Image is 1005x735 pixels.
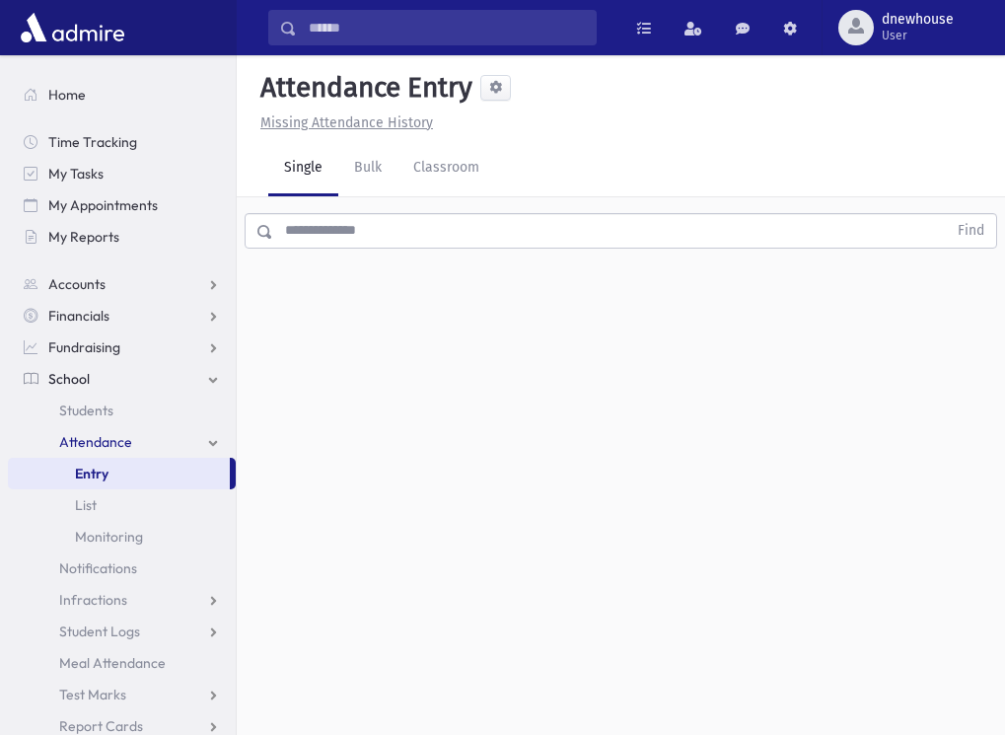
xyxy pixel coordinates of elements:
h5: Attendance Entry [252,71,472,105]
span: Meal Attendance [59,654,166,672]
a: Monitoring [8,521,236,552]
a: School [8,363,236,395]
span: dnewhouse [882,12,954,28]
a: Home [8,79,236,110]
a: Time Tracking [8,126,236,158]
a: Single [268,141,338,196]
span: Fundraising [48,338,120,356]
a: Test Marks [8,679,236,710]
span: Students [59,402,113,419]
a: Bulk [338,141,397,196]
span: List [75,496,97,514]
a: Entry [8,458,230,489]
span: Financials [48,307,109,325]
span: Accounts [48,275,106,293]
a: Accounts [8,268,236,300]
span: Entry [75,465,108,482]
span: My Reports [48,228,119,246]
a: Classroom [397,141,495,196]
span: Time Tracking [48,133,137,151]
input: Search [297,10,596,45]
a: Student Logs [8,616,236,647]
button: Find [946,214,996,248]
span: My Appointments [48,196,158,214]
a: List [8,489,236,521]
a: My Appointments [8,189,236,221]
a: Meal Attendance [8,647,236,679]
a: Missing Attendance History [252,114,433,131]
a: Students [8,395,236,426]
span: User [882,28,954,43]
a: My Tasks [8,158,236,189]
span: Monitoring [75,528,143,546]
span: Student Logs [59,623,140,640]
span: Home [48,86,86,104]
a: Notifications [8,552,236,584]
span: Attendance [59,433,132,451]
span: School [48,370,90,388]
span: Report Cards [59,717,143,735]
span: Test Marks [59,686,126,703]
a: Fundraising [8,331,236,363]
span: My Tasks [48,165,104,183]
span: Notifications [59,559,137,577]
a: Financials [8,300,236,331]
span: Infractions [59,591,127,609]
a: My Reports [8,221,236,253]
u: Missing Attendance History [260,114,433,131]
a: Attendance [8,426,236,458]
img: AdmirePro [16,8,129,47]
a: Infractions [8,584,236,616]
